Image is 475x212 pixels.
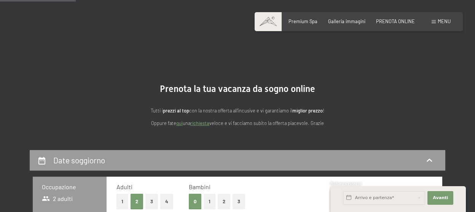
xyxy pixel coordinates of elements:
button: 1 [116,194,128,209]
a: Premium Spa [289,18,317,24]
a: quì [176,120,183,126]
span: 2 adulti [42,195,73,203]
button: 0 [189,194,201,209]
span: Prenota la tua vacanza da sogno online [160,84,315,94]
span: Avanti [433,195,448,201]
h2: Date soggiorno [53,155,105,165]
button: Avanti [427,191,453,205]
span: Bambini [189,183,210,190]
button: 2 [131,194,143,209]
strong: miglior prezzo [292,108,323,114]
button: 1 [204,194,215,209]
strong: prezzi al top [163,108,189,114]
button: 2 [218,194,230,209]
a: Galleria immagini [328,18,365,24]
button: 3 [233,194,245,209]
a: PRENOTA ONLINE [376,18,415,24]
span: Richiesta express [330,182,362,186]
p: Oppure fate una veloce e vi facciamo subito la offerta piacevole. Grazie [85,119,390,127]
button: 4 [160,194,173,209]
span: Menu [438,18,451,24]
h3: Occupazione [42,183,97,191]
a: richiesta [190,120,209,126]
span: Adulti [116,183,132,190]
p: Tutti i con la nostra offerta all'incusive e vi garantiamo il ! [85,107,390,114]
button: 3 [145,194,158,209]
